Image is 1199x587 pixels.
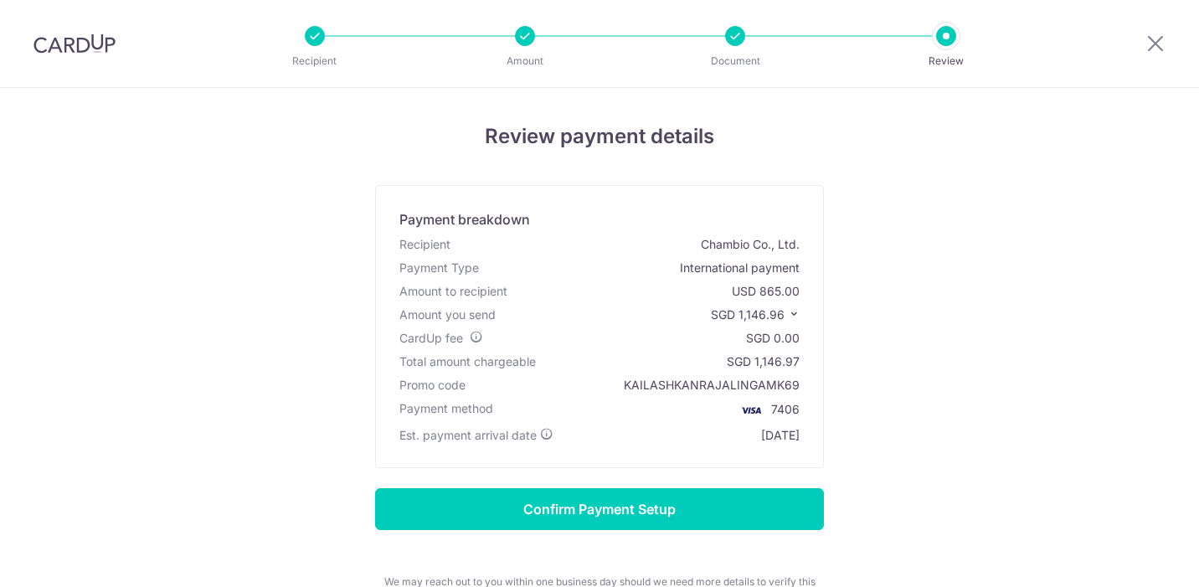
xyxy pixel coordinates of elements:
[399,331,463,345] span: CardUp fee
[732,283,800,300] div: USD 865.00
[701,236,800,253] div: Chambio Co., Ltd.
[746,330,800,347] div: SGD 0.00
[711,307,785,322] span: SGD 1,146.96
[624,377,800,394] div: KAILASHKANRAJALINGAMK69
[110,121,1089,152] h4: Review payment details
[399,236,450,253] div: Recipient
[33,33,116,54] img: CardUp
[253,53,377,70] p: Recipient
[399,427,553,444] div: Est. payment arrival date
[673,53,797,70] p: Document
[711,306,800,323] p: SGD 1,146.96
[727,353,800,370] div: SGD 1,146.97
[399,400,493,420] div: Payment method
[399,377,466,394] div: Promo code
[399,283,507,300] div: Amount to recipient
[463,53,587,70] p: Amount
[680,260,800,276] div: International payment
[375,488,824,530] input: Confirm Payment Setup
[771,402,800,416] span: 7406
[734,400,768,420] img: <span class="translation_missing" title="translation missing: en.account_steps.new_confirm_form.b...
[399,354,536,368] span: Total amount chargeable
[399,306,496,323] div: Amount you send
[761,427,800,444] div: [DATE]
[884,53,1008,70] p: Review
[399,209,530,229] div: Payment breakdown
[399,260,479,275] span: translation missing: en.account_steps.new_confirm_form.xb_payment.header.payment_type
